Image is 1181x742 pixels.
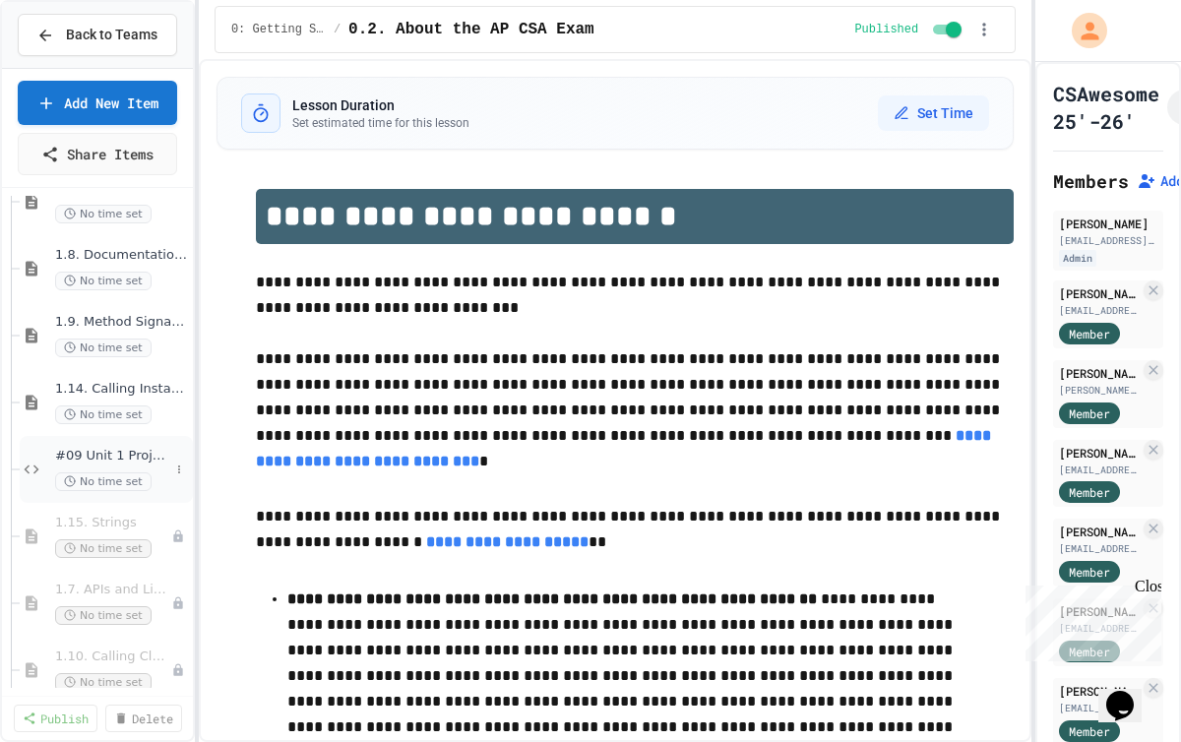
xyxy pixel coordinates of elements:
div: [EMAIL_ADDRESS][DOMAIN_NAME] [1059,701,1140,715]
iframe: chat widget [1018,578,1161,661]
span: / [334,22,341,37]
h3: Lesson Duration [292,95,469,115]
a: Publish [14,705,97,732]
span: 0.2. About the AP CSA Exam [348,18,594,41]
a: Add New Item [18,81,177,125]
span: Member [1069,563,1110,581]
h1: CSAwesome 25'-26' [1053,80,1159,135]
div: [PERSON_NAME] [1059,523,1140,540]
div: [EMAIL_ADDRESS][DOMAIN_NAME] [1059,303,1140,318]
div: [PERSON_NAME] [1059,682,1140,700]
button: Set Time [878,95,989,131]
button: Back to Teams [18,14,177,56]
span: Member [1069,483,1110,501]
div: [PERSON_NAME] [1059,364,1140,382]
span: Member [1069,404,1110,422]
div: [EMAIL_ADDRESS][DOMAIN_NAME] [1059,233,1157,248]
p: Set estimated time for this lesson [292,115,469,131]
iframe: chat widget [1098,663,1161,722]
div: Admin [1059,250,1096,267]
span: Back to Teams [66,25,157,45]
a: Delete [105,705,182,732]
div: [PERSON_NAME] [1059,444,1140,462]
div: [PERSON_NAME] [1059,215,1157,232]
div: Chat with us now!Close [8,8,136,125]
span: Published [854,22,918,37]
div: [PERSON_NAME][EMAIL_ADDRESS][DOMAIN_NAME] [1059,383,1140,398]
span: 0: Getting Started [231,22,326,37]
div: [EMAIL_ADDRESS][DOMAIN_NAME] [1059,541,1140,556]
span: Member [1069,325,1110,342]
h2: Members [1053,167,1129,195]
div: Content is published and visible to students [854,18,965,41]
div: My Account [1051,8,1112,53]
a: Share Items [18,133,177,175]
span: Member [1069,722,1110,740]
div: [EMAIL_ADDRESS][DOMAIN_NAME] [1059,463,1140,477]
div: [PERSON_NAME] [1059,284,1140,302]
